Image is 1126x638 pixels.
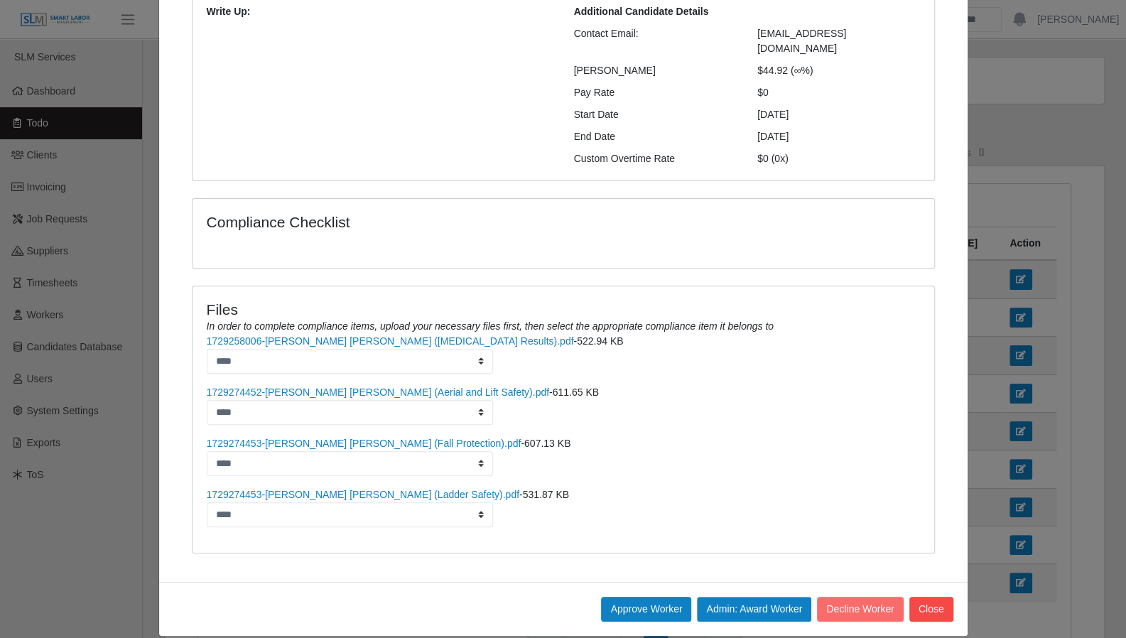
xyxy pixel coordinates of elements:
[553,386,599,398] span: 611.65 KB
[563,85,747,100] div: Pay Rate
[207,213,675,231] h4: Compliance Checklist
[207,489,519,500] a: 1729274453-[PERSON_NAME] [PERSON_NAME] (Ladder Safety).pdf
[563,26,747,56] div: Contact Email:
[524,438,570,449] span: 607.13 KB
[757,131,789,142] span: [DATE]
[817,597,903,622] button: Decline Worker
[563,63,747,78] div: [PERSON_NAME]
[563,129,747,144] div: End Date
[563,107,747,122] div: Start Date
[747,63,931,78] div: $44.92 (∞%)
[207,385,920,425] li: -
[207,487,920,527] li: -
[207,438,521,449] a: 1729274453-[PERSON_NAME] [PERSON_NAME] (Fall Protection).pdf
[207,334,920,374] li: -
[207,386,549,398] a: 1729274452-[PERSON_NAME] [PERSON_NAME] (Aerial and Lift Safety).pdf
[563,151,747,166] div: Custom Overtime Rate
[207,335,574,347] a: 1729258006-[PERSON_NAME] [PERSON_NAME] ([MEDICAL_DATA] Results).pdf
[747,107,931,122] div: [DATE]
[207,301,920,318] h4: Files
[207,320,774,332] i: In order to complete compliance items, upload your necessary files first, then select the appropr...
[909,597,953,622] button: Close
[757,28,846,54] span: [EMAIL_ADDRESS][DOMAIN_NAME]
[747,85,931,100] div: $0
[523,489,569,500] span: 531.87 KB
[207,436,920,476] li: -
[577,335,623,347] span: 522.94 KB
[601,597,691,622] button: Approve Worker
[757,153,789,164] span: $0 (0x)
[697,597,811,622] button: Admin: Award Worker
